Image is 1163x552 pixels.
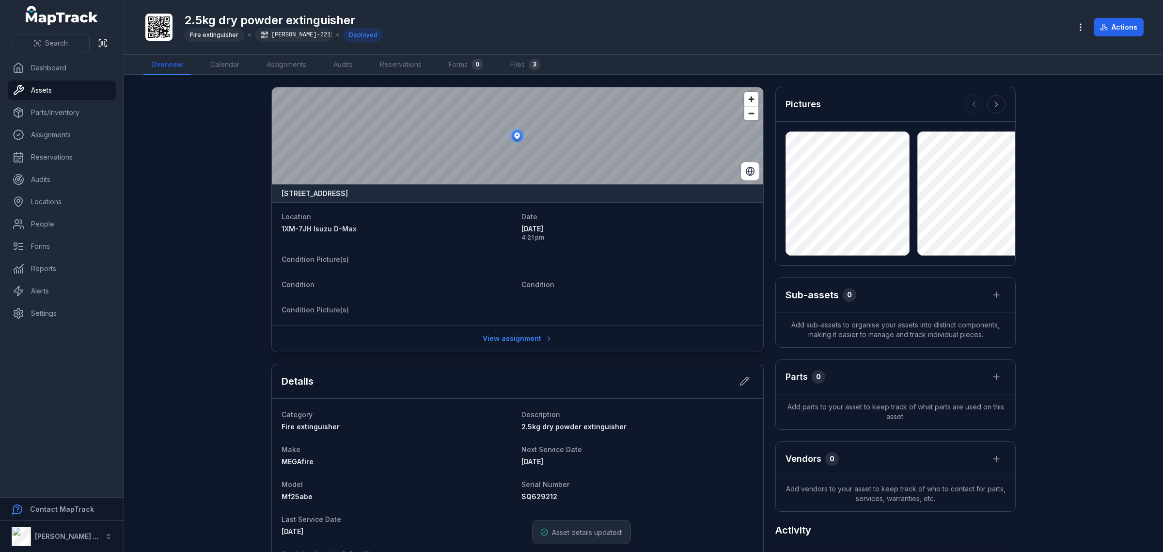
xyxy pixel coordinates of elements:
a: Alerts [8,281,116,301]
a: Dashboard [8,58,116,78]
span: Category [282,410,313,419]
a: MapTrack [26,6,98,25]
span: 2.5kg dry powder extinguisher [521,422,627,431]
span: Location [282,212,311,221]
a: Assets [8,81,116,100]
span: Last Service Date [282,515,341,523]
span: Serial Number [521,480,569,488]
h2: Sub-assets [786,288,839,302]
span: Mf25abe [282,492,313,501]
span: Condition Picture(s) [282,255,349,263]
div: [PERSON_NAME]-2211 [255,28,332,42]
a: Calendar [203,55,247,75]
span: Description [521,410,560,419]
h1: 2.5kg dry powder extinguisher [184,13,383,28]
button: Search [12,34,90,52]
button: Actions [1094,18,1144,36]
strong: Contact MapTrack [30,505,94,513]
span: Condition [282,280,314,289]
time: 11/1/2025, 12:00:00 AM [521,457,543,466]
span: Fire extinguisher [282,422,340,431]
span: Make [282,445,300,454]
a: Overview [143,55,191,75]
strong: [STREET_ADDRESS] [282,189,348,198]
span: Date [521,212,537,221]
canvas: Map [272,87,763,184]
span: Condition [521,280,554,289]
span: Add sub-assets to organise your assets into distinct components, making it easier to manage and t... [776,312,1015,347]
a: Locations [8,192,116,211]
span: Model [282,480,303,488]
h2: Activity [775,523,811,537]
span: 4:21 pm [521,234,754,242]
strong: [PERSON_NAME] Air [35,532,102,540]
a: Forms0 [441,55,491,75]
span: [DATE] [282,527,303,536]
span: SQ629212 [521,492,557,501]
a: Settings [8,304,116,323]
time: 8/26/2025, 4:21:13 PM [521,224,754,242]
a: View assignment [476,329,559,348]
a: Audits [326,55,361,75]
a: Files3 [503,55,548,75]
div: Deployed [343,28,383,42]
a: Forms [8,237,116,256]
span: Add vendors to your asset to keep track of who to contact for parts, services, warranties, etc. [776,476,1015,511]
a: Assignments [8,125,116,145]
div: 0 [843,288,856,302]
h2: Details [282,374,314,388]
div: 0 [471,59,483,70]
span: Fire extinguisher [190,31,238,38]
span: Condition Picture(s) [282,306,349,314]
a: Reports [8,259,116,278]
a: Audits [8,170,116,189]
time: 5/1/2025, 12:00:00 AM [282,527,303,536]
a: Assignments [259,55,314,75]
div: 0 [825,452,839,466]
button: Zoom in [744,92,758,106]
a: Reservations [372,55,429,75]
div: 0 [812,370,825,384]
span: 1XM-7JH Isuzu D-Max [282,225,357,233]
span: Add parts to your asset to keep track of what parts are used on this asset. [776,394,1015,429]
a: People [8,214,116,234]
h3: Parts [786,370,808,384]
button: Switch to Satellite View [741,162,759,180]
button: Zoom out [744,106,758,120]
a: Reservations [8,147,116,167]
a: Parts/Inventory [8,103,116,122]
h3: Pictures [786,97,821,111]
div: 3 [529,59,540,70]
span: [DATE] [521,224,754,234]
h3: Vendors [786,452,821,466]
span: MEGAfire [282,457,314,466]
span: [DATE] [521,457,543,466]
span: Next Service Date [521,445,582,454]
span: Asset details updated! [552,528,623,536]
span: Search [45,38,68,48]
a: 1XM-7JH Isuzu D-Max [282,224,514,234]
